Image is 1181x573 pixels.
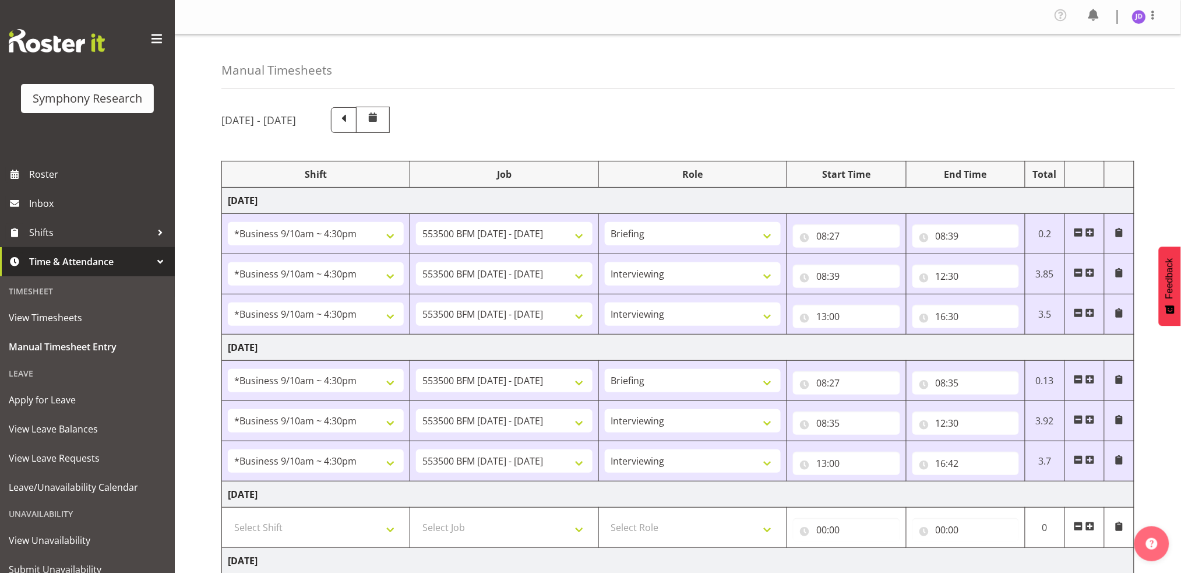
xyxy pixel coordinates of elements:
[222,335,1134,361] td: [DATE]
[9,449,166,467] span: View Leave Requests
[1025,254,1064,294] td: 3.85
[793,518,900,542] input: Click to select...
[3,473,172,502] a: Leave/Unavailability Calendar
[29,166,169,183] span: Roster
[3,502,172,526] div: Unavailability
[222,188,1134,214] td: [DATE]
[222,481,1134,508] td: [DATE]
[29,253,151,270] span: Time & Attendance
[793,452,900,475] input: Click to select...
[9,309,166,326] span: View Timesheets
[1146,538,1158,550] img: help-xxl-2.png
[9,29,105,52] img: Rosterit website logo
[33,90,142,107] div: Symphony Research
[228,167,404,181] div: Shift
[9,391,166,409] span: Apply for Leave
[9,420,166,438] span: View Leave Balances
[29,224,151,241] span: Shifts
[793,371,900,395] input: Click to select...
[3,385,172,414] a: Apply for Leave
[416,167,592,181] div: Job
[221,114,296,126] h5: [DATE] - [DATE]
[1165,258,1175,299] span: Feedback
[3,303,172,332] a: View Timesheets
[912,224,1019,248] input: Click to select...
[1025,508,1064,548] td: 0
[3,526,172,555] a: View Unavailability
[1025,441,1064,481] td: 3.7
[912,452,1019,475] input: Click to select...
[912,167,1019,181] div: End Time
[1025,401,1064,441] td: 3.92
[9,479,166,496] span: Leave/Unavailability Calendar
[912,305,1019,328] input: Click to select...
[793,305,900,328] input: Click to select...
[3,361,172,385] div: Leave
[221,64,332,77] h4: Manual Timesheets
[912,371,1019,395] input: Click to select...
[793,412,900,435] input: Click to select...
[9,532,166,549] span: View Unavailability
[793,167,900,181] div: Start Time
[1132,10,1146,24] img: jennifer-donovan1879.jpg
[793,265,900,288] input: Click to select...
[3,332,172,361] a: Manual Timesheet Entry
[1025,294,1064,335] td: 3.5
[1025,361,1064,401] td: 0.13
[1159,247,1181,326] button: Feedback - Show survey
[912,412,1019,435] input: Click to select...
[1025,214,1064,254] td: 0.2
[29,195,169,212] span: Inbox
[3,279,172,303] div: Timesheet
[912,518,1019,542] input: Click to select...
[1031,167,1059,181] div: Total
[605,167,781,181] div: Role
[3,444,172,473] a: View Leave Requests
[3,414,172,444] a: View Leave Balances
[912,265,1019,288] input: Click to select...
[793,224,900,248] input: Click to select...
[9,338,166,356] span: Manual Timesheet Entry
